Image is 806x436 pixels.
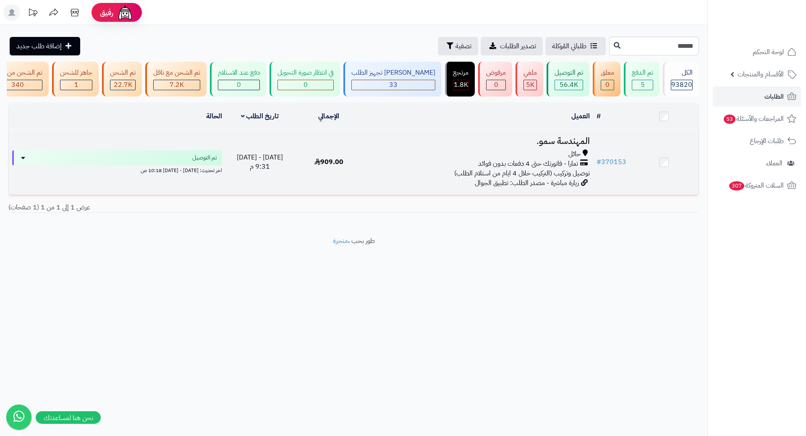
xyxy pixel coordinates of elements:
a: المراجعات والأسئلة53 [713,109,801,129]
div: 0 [278,80,333,90]
span: توصيل وتركيب (التركيب خلال 4 ايام من استلام الطلب) [454,168,590,178]
a: مرفوض 0 [476,62,514,97]
span: 33 [389,80,398,90]
div: 4950 [524,80,536,90]
div: 0 [218,80,259,90]
span: 1 [74,80,79,90]
span: لوحة التحكم [753,46,784,58]
div: 33 [352,80,435,90]
div: مرفوض [486,68,506,78]
a: إضافة طلب جديد [10,37,80,55]
a: [PERSON_NAME] تجهيز الطلب 33 [342,62,443,97]
span: 53 [724,115,735,124]
span: تم التوصيل [192,154,217,162]
span: رفيق [100,8,113,18]
div: 0 [601,80,614,90]
span: إضافة طلب جديد [16,41,62,51]
a: الكل93820 [661,62,701,97]
span: زيارة مباشرة - مصدر الطلب: تطبيق الجوال [475,178,579,188]
div: [PERSON_NAME] تجهيز الطلب [351,68,435,78]
a: في انتظار صورة التحويل 0 [268,62,342,97]
div: 0 [487,80,505,90]
a: العملاء [713,153,801,173]
span: 1.8K [454,80,468,90]
span: 7.2K [170,80,184,90]
span: 0 [605,80,610,90]
a: الحالة [206,111,222,121]
a: تصدير الطلبات [481,37,543,55]
span: 0 [494,80,498,90]
a: تم التوصيل 56.4K [545,62,591,97]
span: 5K [526,80,534,90]
div: ملغي [523,68,537,78]
span: تمارا - فاتورتك حتى 4 دفعات بدون فوائد [478,159,578,169]
span: 56.4K [560,80,578,90]
a: تحديثات المنصة [22,4,43,23]
div: 5 [632,80,653,90]
button: تصفية [438,37,478,55]
img: ai-face.png [117,4,133,21]
a: #370153 [597,157,626,167]
span: 22.7K [114,80,132,90]
a: جاهز للشحن 1 [50,62,100,97]
span: 307 [729,181,744,191]
div: مرتجع [453,68,468,78]
a: السلات المتروكة307 [713,175,801,196]
a: ملغي 5K [514,62,545,97]
div: في انتظار صورة التحويل [277,68,334,78]
a: دفع عند الاستلام 0 [208,62,268,97]
h3: المهندسة سمو. [367,136,590,146]
span: 0 [237,80,241,90]
span: تصدير الطلبات [500,41,536,51]
span: السلات المتروكة [728,180,784,191]
span: طلباتي المُوكلة [552,41,586,51]
div: عرض 1 إلى 1 من 1 (1 صفحات) [2,203,354,212]
div: تم الشحن [110,68,136,78]
span: حائل [568,149,581,159]
span: الأقسام والمنتجات [738,68,784,80]
a: تم الشحن 22.7K [100,62,144,97]
a: لوحة التحكم [713,42,801,62]
div: 1798 [453,80,468,90]
span: 5 [641,80,645,90]
div: 22729 [110,80,135,90]
div: الكل [671,68,693,78]
div: تم الشحن مع ناقل [153,68,200,78]
span: 340 [11,80,24,90]
a: # [597,111,601,121]
div: تم الدفع [632,68,653,78]
div: تم التوصيل [555,68,583,78]
a: مرتجع 1.8K [443,62,476,97]
span: المراجعات والأسئلة [723,113,784,125]
a: طلباتي المُوكلة [545,37,606,55]
div: اخر تحديث: [DATE] - [DATE] 10:18 ص [12,165,222,174]
span: 93820 [671,80,692,90]
div: جاهز للشحن [60,68,92,78]
div: 7223 [154,80,200,90]
div: 1 [60,80,92,90]
a: متجرة [333,236,348,246]
div: معلق [601,68,614,78]
span: [DATE] - [DATE] 9:31 م [237,152,283,172]
a: طلبات الإرجاع [713,131,801,151]
span: العملاء [766,157,782,169]
span: 909.00 [314,157,343,167]
a: معلق 0 [591,62,622,97]
span: 0 [304,80,308,90]
div: 56388 [555,80,583,90]
span: طلبات الإرجاع [750,135,784,147]
a: تم الشحن مع ناقل 7.2K [144,62,208,97]
span: الطلبات [764,91,784,102]
a: العميل [571,111,590,121]
a: الإجمالي [318,111,339,121]
span: # [597,157,601,167]
div: دفع عند الاستلام [218,68,260,78]
a: تاريخ الطلب [241,111,279,121]
a: الطلبات [713,86,801,107]
span: تصفية [455,41,471,51]
a: تم الدفع 5 [622,62,661,97]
